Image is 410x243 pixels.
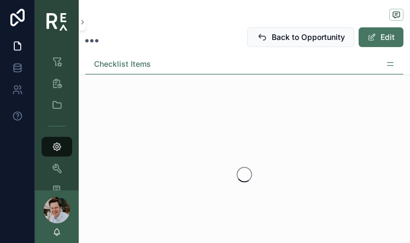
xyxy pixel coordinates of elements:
[272,32,345,43] span: Back to Opportunity
[46,13,68,31] img: App logo
[247,27,354,47] button: Back to Opportunity
[94,59,151,70] span: Checklist Items
[359,27,403,47] button: Edit
[35,44,79,190] div: scrollable content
